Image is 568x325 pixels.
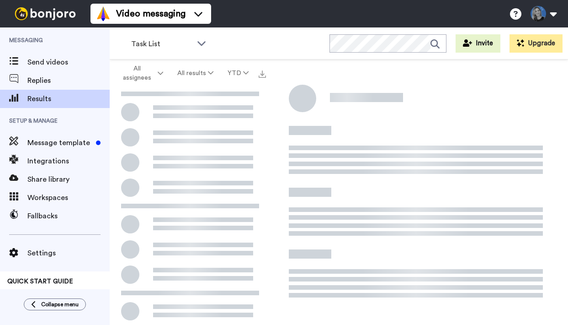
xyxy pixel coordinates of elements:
[96,6,111,21] img: vm-color.svg
[27,156,110,167] span: Integrations
[170,65,220,81] button: All results
[27,57,110,68] span: Send videos
[256,66,269,80] button: Export all results that match these filters now.
[24,298,86,310] button: Collapse menu
[7,278,73,285] span: QUICK START GUIDE
[27,174,110,185] span: Share library
[27,192,110,203] span: Workspaces
[259,70,266,78] img: export.svg
[119,64,156,82] span: All assignees
[27,75,110,86] span: Replies
[116,7,186,20] span: Video messaging
[11,7,80,20] img: bj-logo-header-white.svg
[27,137,92,148] span: Message template
[27,211,110,222] span: Fallbacks
[221,65,256,81] button: YTD
[131,38,192,49] span: Task List
[510,34,563,53] button: Upgrade
[27,248,110,259] span: Settings
[456,34,500,53] button: Invite
[41,301,79,308] span: Collapse menu
[27,93,110,104] span: Results
[111,60,170,86] button: All assignees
